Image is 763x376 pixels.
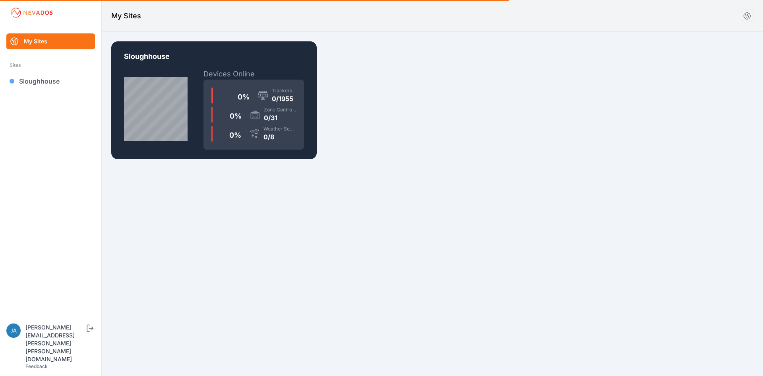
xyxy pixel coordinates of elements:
a: Feedback [25,363,48,369]
span: 0 % [230,112,242,120]
h1: My Sites [111,10,141,21]
img: jackson.horigan@desri.com [6,323,21,338]
img: Nevados [10,6,54,19]
div: 0/8 [263,132,296,142]
span: 0 % [229,131,241,139]
a: My Sites [6,33,95,49]
div: Weather Sensors [263,126,296,132]
span: 0 % [238,93,250,101]
div: 0/1955 [272,94,293,103]
p: Sloughhouse [124,51,304,68]
div: Zone Controllers [264,107,296,113]
div: Trackers [272,88,293,94]
a: Sloughhouse [6,73,95,89]
div: [PERSON_NAME][EMAIL_ADDRESS][PERSON_NAME][PERSON_NAME][DOMAIN_NAME] [25,323,85,363]
div: Sites [10,60,92,70]
div: 0/31 [264,113,296,123]
a: CA-05 [111,41,317,159]
h2: Devices Online [203,68,304,80]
